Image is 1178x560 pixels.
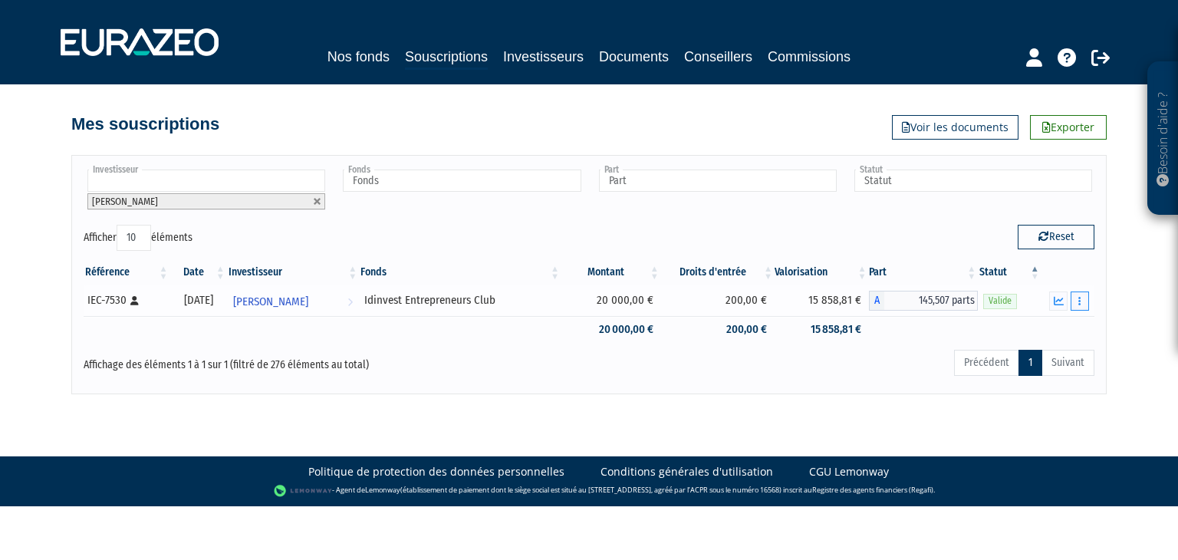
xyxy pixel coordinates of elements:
button: Reset [1018,225,1094,249]
div: Idinvest Entrepreneurs Club [364,292,556,308]
td: 15 858,81 € [775,316,869,343]
th: Date: activer pour trier la colonne par ordre croissant [170,259,227,285]
td: 200,00 € [661,316,775,343]
div: IEC-7530 [87,292,165,308]
td: 20 000,00 € [561,316,661,343]
p: Besoin d'aide ? [1154,70,1172,208]
a: Politique de protection des données personnelles [308,464,564,479]
img: logo-lemonway.png [274,483,333,499]
span: A [869,291,884,311]
a: Documents [599,46,669,68]
th: Droits d'entrée: activer pour trier la colonne par ordre croissant [661,259,775,285]
th: Investisseur: activer pour trier la colonne par ordre croissant [227,259,360,285]
span: [PERSON_NAME] [233,288,308,316]
a: Registre des agents financiers (Regafi) [812,485,933,495]
th: Part: activer pour trier la colonne par ordre croissant [869,259,979,285]
th: Fonds: activer pour trier la colonne par ordre croissant [359,259,561,285]
span: [PERSON_NAME] [92,196,158,207]
a: Nos fonds [327,46,390,68]
div: - Agent de (établissement de paiement dont le siège social est situé au [STREET_ADDRESS], agréé p... [15,483,1163,499]
a: Investisseurs [503,46,584,68]
th: Référence : activer pour trier la colonne par ordre croissant [84,259,170,285]
select: Afficheréléments [117,225,151,251]
a: Conseillers [684,46,752,68]
div: Affichage des éléments 1 à 1 sur 1 (filtré de 276 éléments au total) [84,348,492,373]
h4: Mes souscriptions [71,115,219,133]
img: 1732889491-logotype_eurazeo_blanc_rvb.png [61,28,219,56]
a: Voir les documents [892,115,1018,140]
a: 1 [1018,350,1042,376]
td: 200,00 € [661,285,775,316]
span: Valide [983,294,1017,308]
th: Valorisation: activer pour trier la colonne par ordre croissant [775,259,869,285]
a: Exporter [1030,115,1107,140]
th: Montant: activer pour trier la colonne par ordre croissant [561,259,661,285]
td: 15 858,81 € [775,285,869,316]
a: Conditions générales d'utilisation [601,464,773,479]
a: CGU Lemonway [809,464,889,479]
div: A - Idinvest Entrepreneurs Club [869,291,979,311]
th: Statut : activer pour trier la colonne par ordre d&eacute;croissant [978,259,1041,285]
label: Afficher éléments [84,225,192,251]
span: 145,507 parts [884,291,979,311]
a: Commissions [768,46,851,68]
a: Lemonway [365,485,400,495]
i: Voir l'investisseur [347,288,353,316]
div: [DATE] [176,292,222,308]
i: [Français] Personne physique [130,296,139,305]
a: Souscriptions [405,46,488,70]
td: 20 000,00 € [561,285,661,316]
a: [PERSON_NAME] [227,285,360,316]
